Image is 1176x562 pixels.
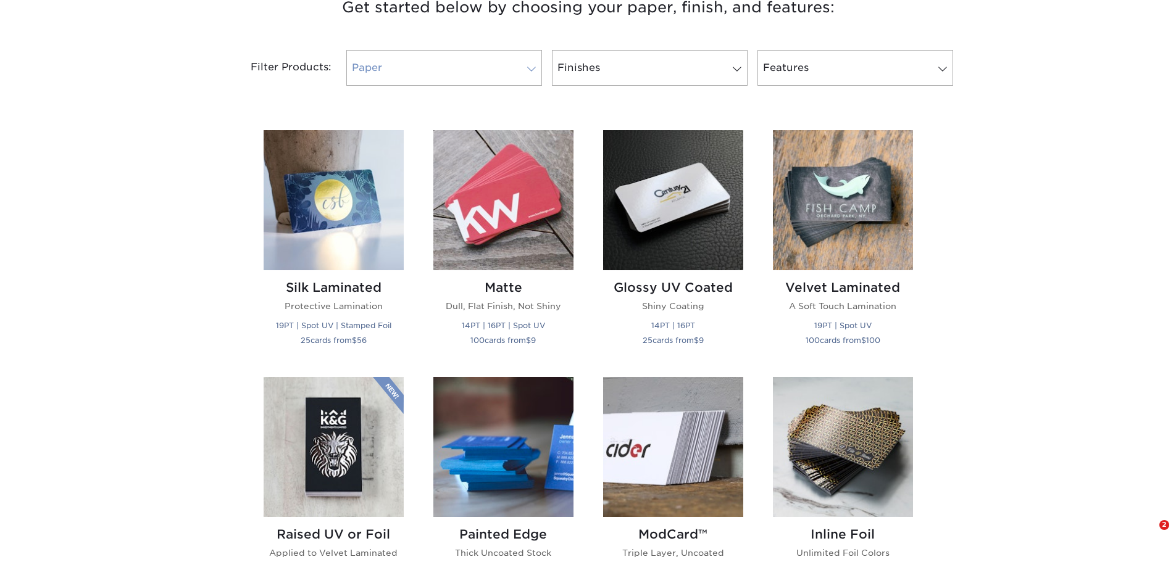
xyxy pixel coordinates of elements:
img: ModCard™ Business Cards [603,377,743,517]
span: 9 [699,336,704,345]
p: Dull, Flat Finish, Not Shiny [433,300,573,312]
small: cards from [643,336,704,345]
span: 25 [301,336,311,345]
small: cards from [301,336,367,345]
span: $ [861,336,866,345]
small: 14PT | 16PT [651,321,695,330]
span: 9 [531,336,536,345]
a: Velvet Laminated Business Cards Velvet Laminated A Soft Touch Lamination 19PT | Spot UV 100cards ... [773,130,913,362]
small: cards from [806,336,880,345]
p: Protective Lamination [264,300,404,312]
a: Silk Laminated Business Cards Silk Laminated Protective Lamination 19PT | Spot UV | Stamped Foil ... [264,130,404,362]
span: 56 [357,336,367,345]
h2: Inline Foil [773,527,913,542]
h2: Painted Edge [433,527,573,542]
img: Raised UV or Foil Business Cards [264,377,404,517]
img: Matte Business Cards [433,130,573,270]
img: Inline Foil Business Cards [773,377,913,517]
p: A Soft Touch Lamination [773,300,913,312]
p: Unlimited Foil Colors [773,547,913,559]
span: 100 [470,336,485,345]
img: Painted Edge Business Cards [433,377,573,517]
img: New Product [373,377,404,414]
small: 19PT | Spot UV | Stamped Foil [276,321,391,330]
small: cards from [470,336,536,345]
a: Finishes [552,50,748,86]
small: 19PT | Spot UV [814,321,872,330]
span: 2 [1159,520,1169,530]
div: Filter Products: [218,50,341,86]
h2: Glossy UV Coated [603,280,743,295]
span: 100 [866,336,880,345]
span: 100 [806,336,820,345]
img: Velvet Laminated Business Cards [773,130,913,270]
h2: ModCard™ [603,527,743,542]
a: Glossy UV Coated Business Cards Glossy UV Coated Shiny Coating 14PT | 16PT 25cards from$9 [603,130,743,362]
p: Thick Uncoated Stock [433,547,573,559]
p: Triple Layer, Uncoated [603,547,743,559]
span: $ [694,336,699,345]
a: Features [757,50,953,86]
a: Matte Business Cards Matte Dull, Flat Finish, Not Shiny 14PT | 16PT | Spot UV 100cards from$9 [433,130,573,362]
img: Silk Laminated Business Cards [264,130,404,270]
span: $ [352,336,357,345]
h2: Matte [433,280,573,295]
h2: Raised UV or Foil [264,527,404,542]
iframe: Google Customer Reviews [3,524,105,558]
small: 14PT | 16PT | Spot UV [462,321,545,330]
span: $ [526,336,531,345]
iframe: Intercom live chat [1134,520,1164,550]
img: Glossy UV Coated Business Cards [603,130,743,270]
p: Shiny Coating [603,300,743,312]
a: Paper [346,50,542,86]
h2: Velvet Laminated [773,280,913,295]
span: 25 [643,336,653,345]
h2: Silk Laminated [264,280,404,295]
